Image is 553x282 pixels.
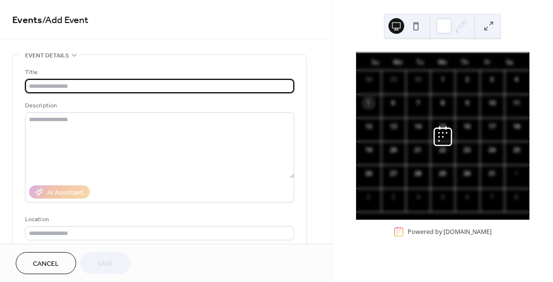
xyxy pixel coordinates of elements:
[364,99,373,107] div: 5
[512,122,521,131] div: 18
[463,169,471,178] div: 30
[438,169,447,178] div: 29
[389,169,398,178] div: 27
[463,99,471,107] div: 9
[498,53,521,71] div: Sa
[488,193,497,202] div: 7
[454,53,476,71] div: Th
[364,53,387,71] div: Su
[488,146,497,154] div: 24
[12,11,42,30] a: Events
[476,53,499,71] div: Fr
[414,169,422,178] div: 28
[512,75,521,84] div: 4
[389,122,398,131] div: 13
[463,75,471,84] div: 2
[16,252,76,274] button: Cancel
[488,75,497,84] div: 3
[25,101,292,111] div: Description
[409,53,432,71] div: Tu
[389,75,398,84] div: 29
[488,169,497,178] div: 31
[414,146,422,154] div: 21
[488,99,497,107] div: 10
[364,122,373,131] div: 12
[438,75,447,84] div: 1
[512,146,521,154] div: 25
[389,146,398,154] div: 20
[512,193,521,202] div: 8
[364,169,373,178] div: 26
[414,122,422,131] div: 14
[512,169,521,178] div: 1
[364,146,373,154] div: 19
[463,193,471,202] div: 6
[438,99,447,107] div: 8
[364,193,373,202] div: 2
[463,146,471,154] div: 23
[387,53,409,71] div: Mo
[488,122,497,131] div: 17
[25,67,292,77] div: Title
[33,259,59,269] span: Cancel
[438,193,447,202] div: 5
[431,53,454,71] div: We
[414,193,422,202] div: 4
[42,11,88,30] span: / Add Event
[25,51,69,61] span: Event details
[414,99,422,107] div: 7
[438,122,447,131] div: 15
[414,75,422,84] div: 30
[512,99,521,107] div: 11
[463,122,471,131] div: 16
[389,99,398,107] div: 6
[25,214,292,225] div: Location
[364,75,373,84] div: 28
[389,193,398,202] div: 3
[443,228,492,236] a: [DOMAIN_NAME]
[438,146,447,154] div: 22
[408,228,492,236] div: Powered by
